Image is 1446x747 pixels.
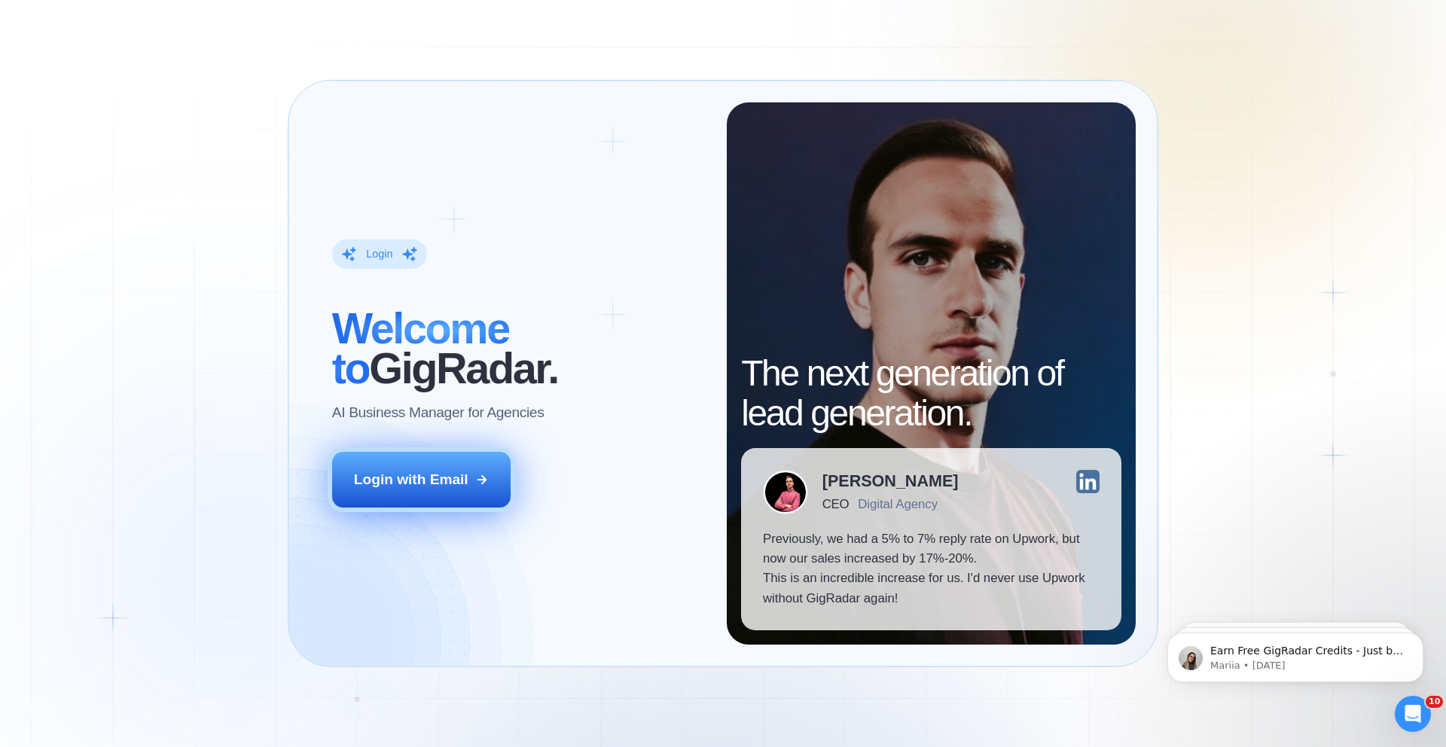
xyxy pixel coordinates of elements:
[354,470,468,489] div: Login with Email
[332,403,545,422] p: AI Business Manager for Agencies
[1145,601,1446,706] iframe: Intercom notifications message
[1426,696,1443,708] span: 10
[1395,696,1431,732] iframe: Intercom live chat
[822,497,849,511] div: CEO
[366,247,392,261] div: Login
[763,529,1100,609] p: Previously, we had a 5% to 7% reply rate on Upwork, but now our sales increased by 17%-20%. This ...
[332,309,705,389] h2: ‍ GigRadar.
[822,473,959,489] div: [PERSON_NAME]
[858,497,938,511] div: Digital Agency
[332,304,509,392] span: Welcome to
[332,452,511,508] button: Login with Email
[741,354,1121,434] h2: The next generation of lead generation.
